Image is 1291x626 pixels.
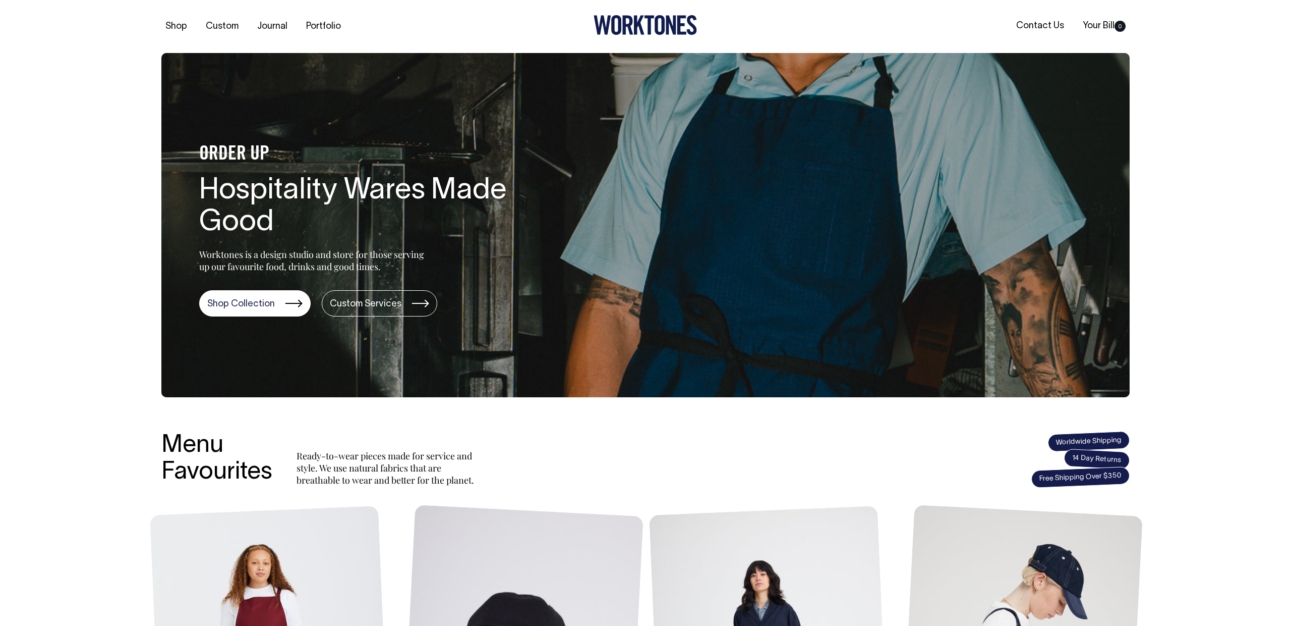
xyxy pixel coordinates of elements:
a: Custom Services [322,290,437,317]
h1: Hospitality Wares Made Good [199,175,522,240]
h3: Menu Favourites [161,433,272,486]
span: Worldwide Shipping [1047,431,1130,452]
a: Portfolio [302,18,345,35]
h4: ORDER UP [199,144,522,165]
a: Your Bill0 [1079,18,1130,34]
a: Shop [161,18,191,35]
a: Journal [253,18,291,35]
a: Custom [202,18,243,35]
span: 0 [1114,21,1126,32]
a: Shop Collection [199,290,311,317]
p: Worktones is a design studio and store for those serving up our favourite food, drinks and good t... [199,248,429,273]
a: Contact Us [1012,18,1068,34]
span: Free Shipping Over $350 [1031,466,1130,488]
p: Ready-to-wear pieces made for service and style. We use natural fabrics that are breathable to we... [297,450,478,486]
span: 14 Day Returns [1064,449,1130,470]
